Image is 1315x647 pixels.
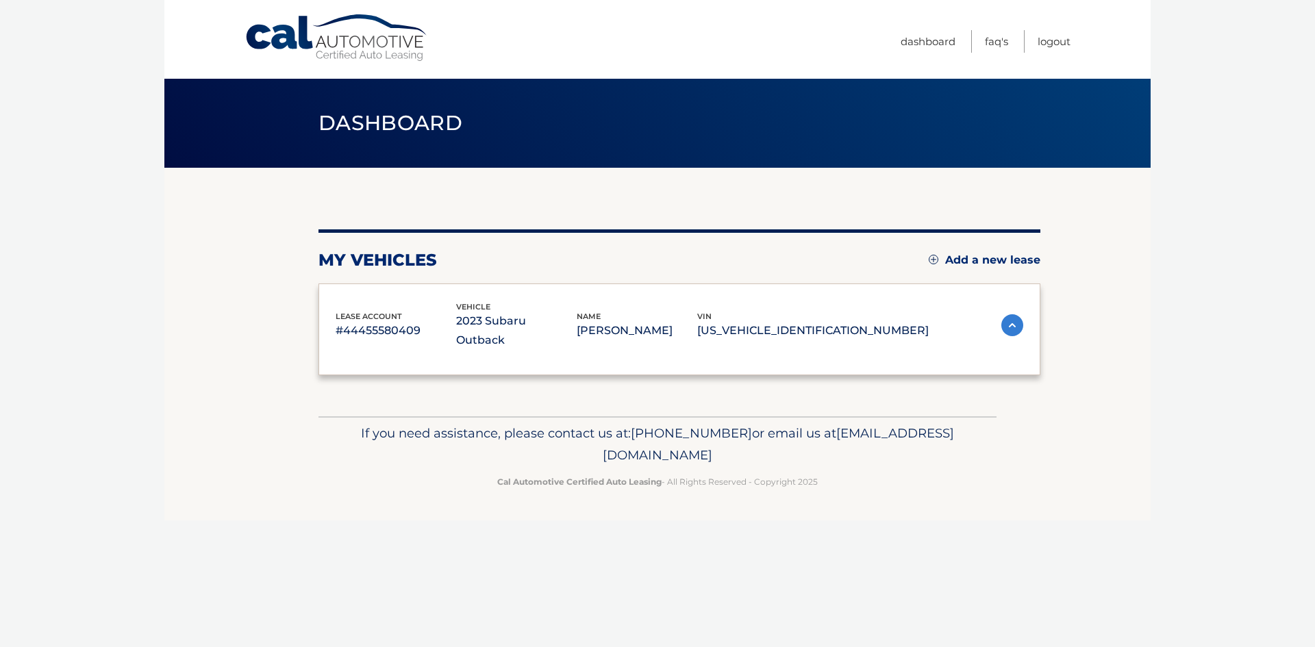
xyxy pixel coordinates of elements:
a: Add a new lease [929,253,1040,267]
span: lease account [336,312,402,321]
a: FAQ's [985,30,1008,53]
img: accordion-active.svg [1001,314,1023,336]
h2: my vehicles [318,250,437,270]
span: vin [697,312,712,321]
p: [US_VEHICLE_IDENTIFICATION_NUMBER] [697,321,929,340]
a: Cal Automotive [245,14,429,62]
span: [EMAIL_ADDRESS][DOMAIN_NAME] [603,425,954,463]
p: [PERSON_NAME] [577,321,697,340]
a: Logout [1038,30,1070,53]
p: #44455580409 [336,321,456,340]
span: [PHONE_NUMBER] [631,425,752,441]
p: If you need assistance, please contact us at: or email us at [327,422,988,466]
img: add.svg [929,255,938,264]
p: 2023 Subaru Outback [456,312,577,350]
span: name [577,312,601,321]
p: - All Rights Reserved - Copyright 2025 [327,474,988,489]
span: Dashboard [318,110,462,136]
strong: Cal Automotive Certified Auto Leasing [497,477,662,487]
span: vehicle [456,302,490,312]
a: Dashboard [901,30,955,53]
